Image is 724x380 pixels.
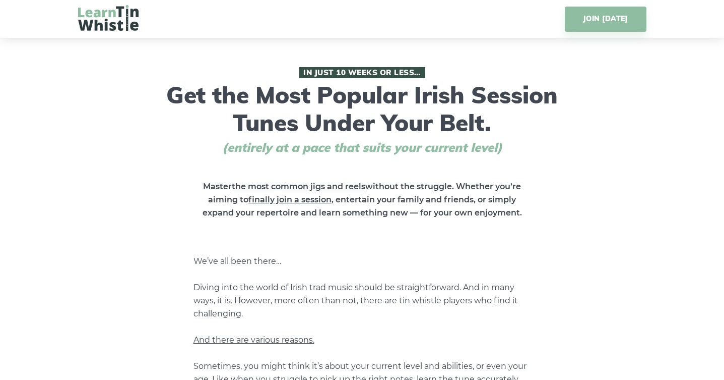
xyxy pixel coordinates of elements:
[204,140,521,155] span: (entirely at a pace that suits your current level)
[248,195,332,204] span: finally join a session
[203,182,522,218] strong: Master without the struggle. Whether you’re aiming to , entertain your family and friends, or sim...
[565,7,646,32] a: JOIN [DATE]
[193,335,314,345] span: And there are various reasons.
[78,5,139,31] img: LearnTinWhistle.com
[299,67,425,78] span: In Just 10 Weeks or Less…
[163,67,561,155] h1: Get the Most Popular Irish Session Tunes Under Your Belt.
[232,182,365,191] span: the most common jigs and reels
